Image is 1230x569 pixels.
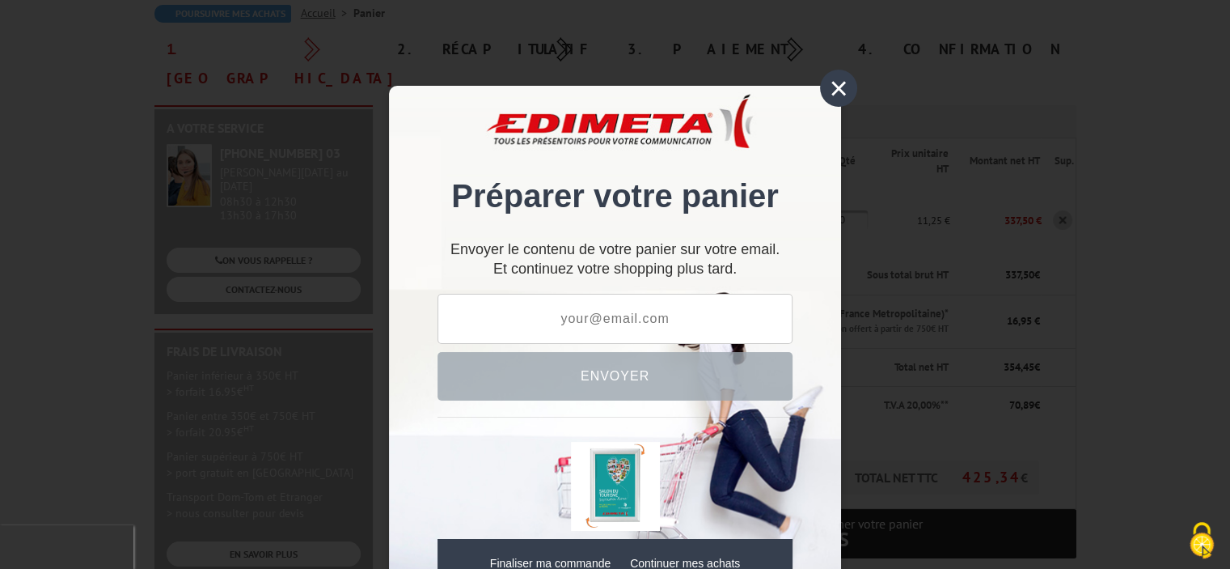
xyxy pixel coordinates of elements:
[1173,514,1230,569] button: Cookies (fenêtre modale)
[437,248,793,278] div: Et continuez votre shopping plus tard.
[437,294,793,344] input: your@email.com
[820,70,857,107] div: ×
[1181,520,1222,561] img: Cookies (fenêtre modale)
[437,110,793,231] div: Préparer votre panier
[437,248,793,252] p: Envoyer le contenu de votre panier sur votre email.
[437,352,793,401] button: Envoyer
